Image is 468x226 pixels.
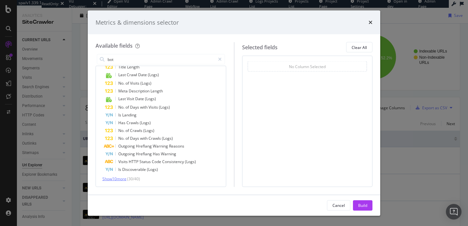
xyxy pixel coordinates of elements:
span: (Logs) [148,72,159,77]
span: Description [129,88,150,94]
span: Has [153,151,161,157]
span: of [125,104,130,110]
span: Crawl [127,72,138,77]
span: Date [138,72,148,77]
span: (Logs) [162,136,173,141]
span: (Logs) [185,159,196,164]
div: Cancel [332,202,345,208]
span: Code [152,159,162,164]
span: Length [150,88,163,94]
button: Build [353,200,372,210]
span: Visit [127,96,135,101]
span: of [125,80,130,86]
span: Outgoing [118,143,136,149]
span: Visits [149,104,159,110]
input: Search by field name [107,54,215,64]
span: Landing [122,112,136,118]
div: Available fields [96,42,133,49]
span: (Logs) [159,104,170,110]
span: Last [118,96,127,101]
span: No. [118,80,125,86]
span: Crawls [130,128,143,133]
span: No. [118,104,125,110]
span: Warning [153,143,169,149]
span: (Logs) [145,96,156,101]
span: Length [127,64,139,70]
span: of [125,128,130,133]
div: No Column Selected [289,64,326,69]
span: (Logs) [143,128,154,133]
span: (Logs) [140,120,151,125]
span: of [125,136,130,141]
span: No. [118,136,125,141]
span: Outgoing [118,151,136,157]
span: Status [139,159,152,164]
div: modal [88,10,380,216]
span: Reasons [169,143,184,149]
span: Is [118,167,122,172]
span: No. [118,128,125,133]
div: times [369,18,372,27]
div: Metrics & dimensions selector [96,18,179,27]
span: Consistency [162,159,185,164]
span: (Logs) [140,80,151,86]
span: Crawls [126,120,140,125]
div: Selected fields [242,43,278,51]
span: Warning [161,151,176,157]
span: Meta [118,88,129,94]
span: Visits [130,80,140,86]
div: Build [358,202,367,208]
span: HTTP [129,159,139,164]
span: Days [130,104,140,110]
span: Hreflang [136,143,153,149]
span: Has [118,120,126,125]
span: Crawls [149,136,162,141]
span: Date [135,96,145,101]
span: Visits [118,159,129,164]
div: Open Intercom Messenger [446,204,461,220]
span: Is [118,112,122,118]
span: Days [130,136,140,141]
button: Clear All [346,42,372,53]
span: with [140,136,149,141]
div: Clear All [352,44,367,50]
span: Discoverable [122,167,147,172]
span: Show 10 more [102,176,126,182]
span: Last [118,72,127,77]
span: Title [118,64,127,70]
span: ( 30 / 40 ) [127,176,140,182]
span: Hreflang [136,151,153,157]
span: with [140,104,149,110]
span: (Logs) [147,167,158,172]
button: Cancel [327,200,350,210]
